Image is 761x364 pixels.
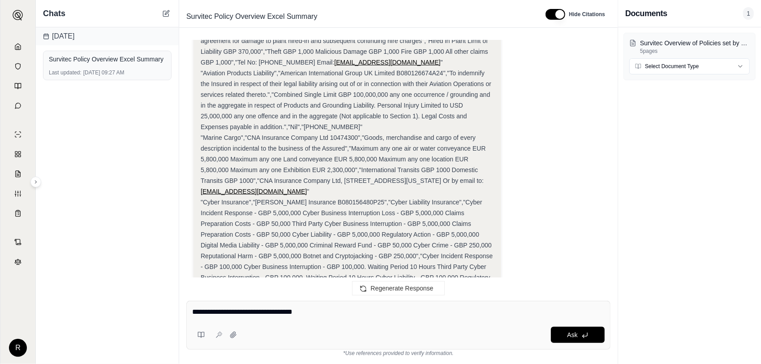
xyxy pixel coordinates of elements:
span: Last updated: [49,69,82,76]
button: New Chat [161,8,172,19]
a: Custom Report [6,185,30,203]
a: Chat [6,97,30,115]
p: 5 pages [640,48,750,55]
span: "Aviation Products Liability","American International Group UK Limited B080126674A24","To indemni... [201,69,491,130]
span: " [307,188,309,195]
a: Coverage Table [6,204,30,222]
span: "Marine Cargo","CNA Insurance Company Ltd 10474300","Goods, merchandise and cargo of every descri... [201,134,486,184]
span: "Cyber Insurance","[PERSON_NAME] Insurance B080156480P25","Cyber Liability Insurance","Cyber Inci... [201,199,493,313]
span: Chats [43,7,65,20]
a: Legal Search Engine [6,253,30,271]
a: [EMAIL_ADDRESS][DOMAIN_NAME] [334,59,440,66]
div: Edit Title [183,9,535,24]
a: [EMAIL_ADDRESS][DOMAIN_NAME] [201,188,307,195]
span: Regenerate Response [370,285,433,292]
div: [DATE] [36,27,179,45]
a: Home [6,38,30,56]
a: Single Policy [6,126,30,143]
span: " [441,59,443,66]
button: Ask [551,327,605,343]
button: Expand sidebar [9,6,27,24]
button: Regenerate Response [352,281,444,295]
div: Survitec Policy Overview Excel Summary [49,55,166,64]
div: [DATE] 09:27 AM [49,69,166,76]
span: "Hired in Plant","Allianz Insurance Plc 20/CS/28822710/10","Legal Liability under terms of a hiri... [201,26,488,66]
div: R [9,339,27,357]
div: *Use references provided to verify information. [186,350,611,357]
a: Prompt Library [6,77,30,95]
img: Expand sidebar [13,10,23,21]
p: Survitec Overview of Policies set by HO July 2025.pdf [640,39,750,48]
button: Survitec Overview of Policies set by HO [DATE].pdf5pages [629,39,750,55]
span: Ask [567,331,577,338]
a: Contract Analysis [6,233,30,251]
a: Policy Comparisons [6,145,30,163]
a: Claim Coverage [6,165,30,183]
span: Hide Citations [569,11,605,18]
h3: Documents [625,7,667,20]
span: 1 [743,7,754,20]
span: Survitec Policy Overview Excel Summary [183,9,321,24]
a: Documents Vault [6,57,30,75]
button: Expand sidebar [30,177,41,187]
